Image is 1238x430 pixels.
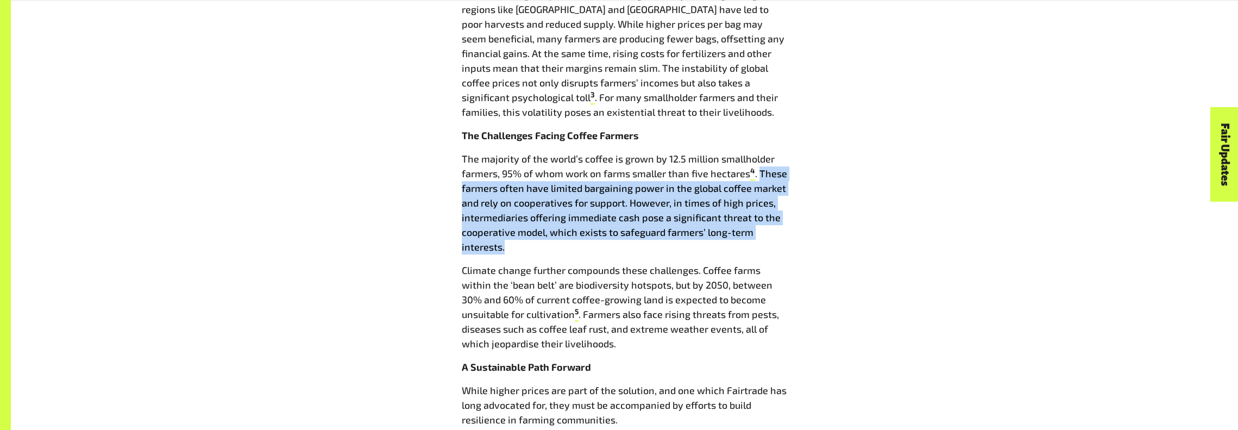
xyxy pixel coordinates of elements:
[590,90,595,99] sup: 3
[750,167,755,180] a: 4
[462,263,788,351] p: Climate change further compounds these challenges. Coffee farms within the ‘bean belt’ are biodiv...
[462,383,788,427] p: While higher prices are part of the solution, and one which Fairtrade has long advocated for, the...
[462,152,788,254] p: The majority of the world’s coffee is grown by 12.5 million smallholder farmers, 95% of whom work...
[575,308,579,321] a: 5
[590,91,595,104] a: 3
[575,307,579,316] sup: 5
[750,166,755,175] sup: 4
[462,361,591,373] strong: A Sustainable Path Forward
[462,129,639,141] strong: The Challenges Facing Coffee Farmers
